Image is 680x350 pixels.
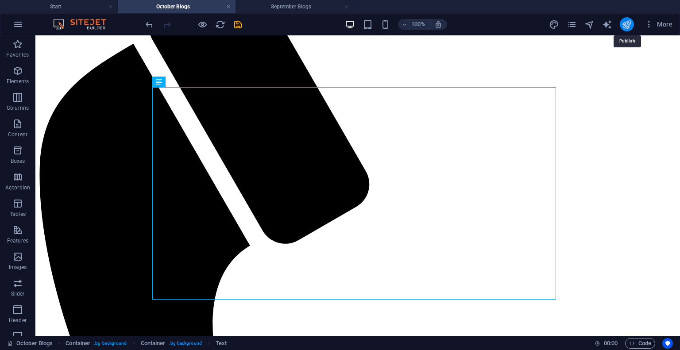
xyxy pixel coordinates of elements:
a: Click to cancel selection. Double-click to open Pages [7,338,53,349]
span: More [645,20,672,29]
span: Click to select. Double-click to edit [66,338,90,349]
span: Code [629,338,651,349]
p: Content [8,131,27,138]
span: : [610,340,611,346]
span: . bg-background [169,338,202,349]
iframe: To enrich screen reader interactions, please activate Accessibility in Grammarly extension settings [35,35,680,336]
p: Header [9,317,27,324]
h4: October Blogs [118,2,236,12]
nav: breadcrumb [66,338,227,349]
button: Code [625,338,655,349]
h6: Session time [595,338,618,349]
p: Slider [11,290,25,297]
span: 00 00 [604,338,618,349]
p: Elements [7,78,29,85]
p: Favorites [6,51,29,58]
button: More [641,17,676,31]
button: Usercentrics [662,338,673,349]
span: Click to select. Double-click to edit [216,338,227,349]
p: Features [7,237,28,244]
span: Click to select. Double-click to edit [141,338,166,349]
span: . bg-background [94,338,127,349]
h4: September Blogs [236,2,353,12]
p: Images [9,264,27,271]
p: Accordion [5,184,30,191]
p: Boxes [11,158,25,165]
p: Columns [7,104,29,112]
p: Tables [10,211,26,218]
